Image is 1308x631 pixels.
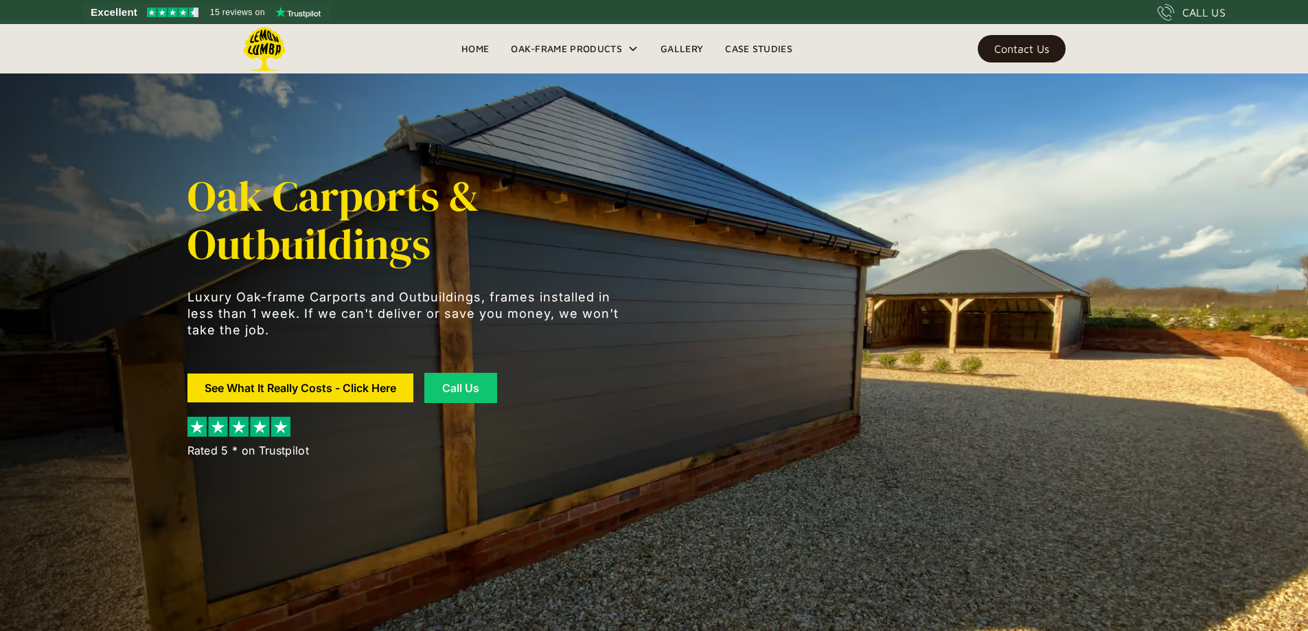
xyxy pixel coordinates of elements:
p: Luxury Oak-frame Carports and Outbuildings, frames installed in less than 1 week. If we can't del... [187,289,627,339]
a: Home [450,38,500,59]
div: Oak-Frame Products [511,41,622,57]
span: 15 reviews on [210,4,265,21]
h1: Oak Carports & Outbuildings [187,172,627,268]
img: Trustpilot logo [275,7,321,18]
a: Gallery [650,38,714,59]
img: Trustpilot 4.5 stars [147,8,198,17]
a: See What It Really Costs - Click Here [187,374,413,402]
div: CALL US [1182,4,1226,21]
a: Contact Us [978,35,1066,62]
span: Excellent [91,4,137,21]
a: Case Studies [714,38,803,59]
a: Call Us [424,373,497,403]
div: Rated 5 * on Trustpilot [187,442,309,459]
a: CALL US [1158,4,1226,21]
div: Contact Us [994,44,1049,54]
div: Oak-Frame Products [500,24,650,73]
a: See Lemon Lumba reviews on Trustpilot [82,3,330,22]
div: Call Us [441,382,480,393]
